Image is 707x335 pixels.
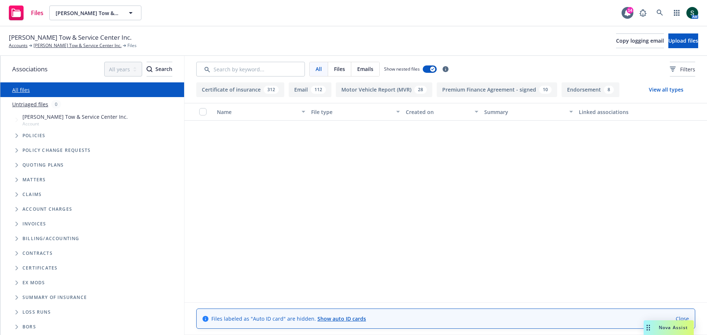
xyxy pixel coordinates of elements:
div: Folder Tree Example [0,231,184,334]
div: Tree Example [0,111,184,231]
span: Claims [22,192,42,197]
span: Files [31,10,43,16]
button: Summary [481,103,576,121]
span: [PERSON_NAME] Tow & Service Center Inc. [9,33,131,42]
div: File type [311,108,391,116]
a: Files [6,3,46,23]
button: Motor Vehicle Report (MVR) [336,82,432,97]
button: [PERSON_NAME] Tow & Service Center Inc. [49,6,141,20]
span: Summary of insurance [22,295,87,300]
span: Filters [680,65,695,73]
div: 0 [51,100,61,108]
span: Files [334,65,345,73]
div: 312 [264,86,279,94]
div: 112 [311,86,326,94]
button: File type [308,103,402,121]
a: All files [12,86,30,93]
span: Matters [22,178,46,182]
a: Search [653,6,667,20]
div: Drag to move [644,320,653,335]
button: SearchSearch [147,62,172,76]
span: Filters [670,65,695,73]
span: Emails [357,65,373,73]
img: photo [686,7,698,19]
span: Quoting plans [22,163,64,167]
span: Nova Assist [659,324,688,331]
span: Loss Runs [22,310,51,314]
span: Copy logging email [616,37,664,44]
button: Copy logging email [616,33,664,48]
div: 28 [414,86,427,94]
div: Name [217,108,297,116]
div: 8 [604,86,614,94]
div: Search [147,62,172,76]
div: 14 [627,7,633,14]
span: BORs [22,325,36,329]
input: Select all [199,108,207,115]
span: Account [22,121,128,127]
a: Report a Bug [636,6,650,20]
span: Files labeled as "Auto ID card" are hidden. [211,315,366,322]
a: Show auto ID cards [317,315,366,322]
button: Filters [670,62,695,76]
span: Invoices [22,222,46,226]
button: View all types [637,82,695,97]
button: Email [289,82,331,97]
a: Switch app [669,6,684,20]
button: Name [214,103,308,121]
span: Account charges [22,207,72,211]
button: Created on [403,103,482,121]
span: Associations [12,64,48,74]
a: [PERSON_NAME] Tow & Service Center Inc. [34,42,122,49]
div: Created on [406,108,471,116]
button: Upload files [668,33,698,48]
button: Certificate of insurance [196,82,284,97]
span: Policies [22,133,46,138]
div: Linked associations [579,108,667,116]
button: Premium Finance Agreement - signed [437,82,557,97]
a: Untriaged files [12,100,48,108]
button: Nova Assist [644,320,694,335]
span: [PERSON_NAME] Tow & Service Center Inc. [22,113,128,121]
span: Show nested files [384,66,420,72]
svg: Search [147,66,152,72]
span: Ex Mods [22,281,45,285]
span: Contracts [22,251,53,256]
span: Certificates [22,266,57,270]
span: Policy change requests [22,148,91,153]
span: All [316,65,322,73]
input: Search by keyword... [196,62,305,76]
span: [PERSON_NAME] Tow & Service Center Inc. [56,9,119,17]
span: Upload files [668,37,698,44]
span: Files [127,42,137,49]
a: Close [676,315,689,322]
button: Linked associations [576,103,670,121]
span: Billing/Accounting [22,236,80,241]
div: 10 [539,86,552,94]
button: Endorsement [562,82,619,97]
div: Summary [484,108,564,116]
a: Accounts [9,42,28,49]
